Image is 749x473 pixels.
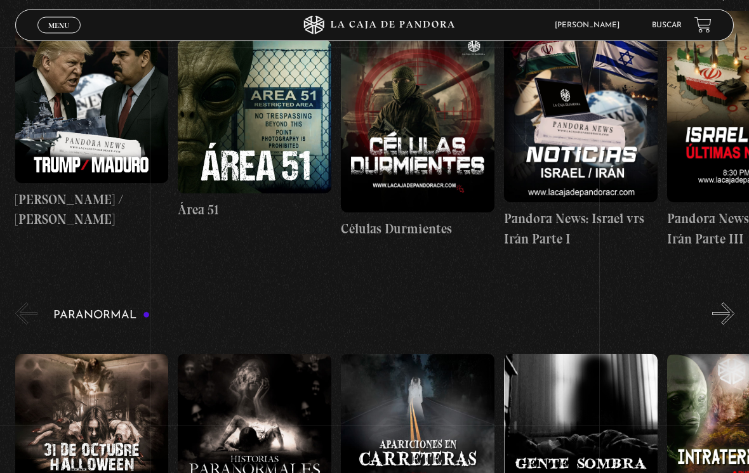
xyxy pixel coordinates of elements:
[15,303,37,325] button: Previous
[48,22,69,29] span: Menu
[44,32,74,41] span: Cerrar
[504,209,658,249] h4: Pandora News: Israel vrs Irán Parte I
[504,11,658,250] a: Pandora News: Israel vrs Irán Parte I
[694,16,712,34] a: View your shopping cart
[15,190,169,230] h4: [PERSON_NAME] / [PERSON_NAME]
[15,11,169,250] a: [PERSON_NAME] / [PERSON_NAME]
[712,303,734,325] button: Next
[341,11,494,250] a: Células Durmientes
[178,11,331,250] a: Área 51
[548,22,632,29] span: [PERSON_NAME]
[53,310,150,322] h3: Paranormal
[652,22,682,29] a: Buscar
[341,219,494,240] h4: Células Durmientes
[178,200,331,221] h4: Área 51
